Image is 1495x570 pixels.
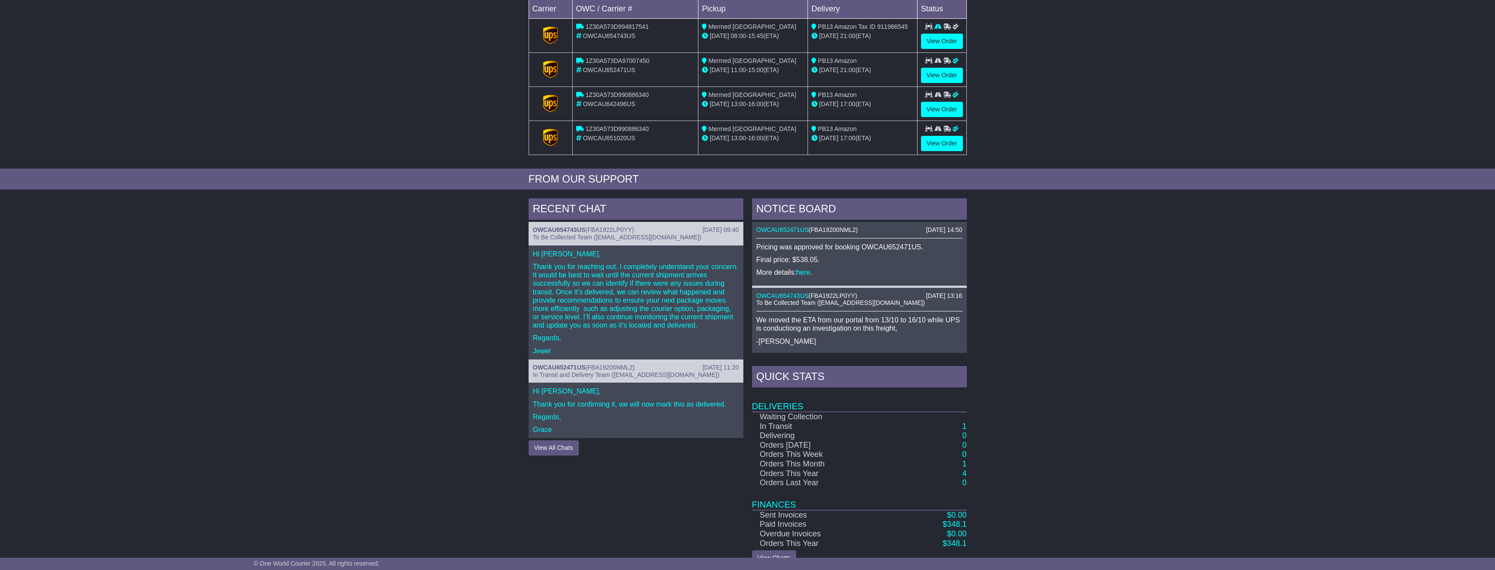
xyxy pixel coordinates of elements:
span: 21:00 [840,66,856,73]
span: Mermed [GEOGRAPHIC_DATA] [708,57,796,64]
div: FROM OUR SUPPORT [529,173,967,186]
span: PB13 Amazon [818,57,857,64]
a: 0 [962,478,966,487]
div: RECENT CHAT [529,198,743,222]
span: OWCAU654743US [583,32,635,39]
span: [DATE] [710,32,729,39]
a: $0.00 [947,511,966,519]
span: OWCAU652471US [583,66,635,73]
span: PB13 Amazon [818,125,857,132]
p: Thank you for confirming it, we will now mark this as delivered. [533,400,739,408]
span: FBA1922LP0YY [588,226,632,233]
img: GetCarrierServiceLogo [543,95,558,112]
a: View Charts [752,550,796,566]
span: [DATE] [819,32,839,39]
a: OWCAU654743US [533,226,586,233]
button: View All Chats [529,440,579,456]
span: 348.1 [947,539,966,548]
span: [DATE] [819,100,839,107]
p: -[PERSON_NAME] [756,337,962,345]
span: [DATE] [819,66,839,73]
td: Orders This Year [752,469,901,479]
a: OWCAU652471US [756,226,809,233]
div: NOTICE BOARD [752,198,967,222]
div: - (ETA) [702,100,804,109]
span: 13:00 [731,100,746,107]
span: [DATE] [710,135,729,142]
img: GetCarrierServiceLogo [543,129,558,146]
td: In Transit [752,422,901,432]
td: Finances [752,488,967,510]
a: 1 [962,459,966,468]
div: ( ) [533,226,739,234]
span: 1Z30A573D990886340 [585,125,649,132]
span: 17:00 [840,135,856,142]
span: 0.00 [951,529,966,538]
div: (ETA) [811,31,914,41]
div: (ETA) [811,66,914,75]
a: $348.1 [942,539,966,548]
td: Waiting Collection [752,412,901,422]
td: Orders This Year [752,539,901,549]
img: GetCarrierServiceLogo [543,27,558,44]
p: Final price: $538.05. [756,256,962,264]
div: ( ) [756,226,962,234]
span: 11:00 [731,66,746,73]
p: More details: . [756,268,962,276]
div: ( ) [533,364,739,371]
span: 15:00 [748,66,763,73]
div: Quick Stats [752,366,967,390]
span: PB13 Amazon [818,91,857,98]
a: 0 [962,450,966,459]
a: View Order [921,102,963,117]
span: FBA19200NML2 [811,226,856,233]
a: View Order [921,136,963,151]
a: 0 [962,441,966,449]
a: 4 [962,469,966,478]
div: [DATE] 13:16 [926,292,962,300]
td: Deliveries [752,390,967,412]
a: OWCAU652471US [533,364,586,371]
span: To Be Collected Team ([EMAIL_ADDRESS][DOMAIN_NAME]) [533,234,701,241]
div: - (ETA) [702,31,804,41]
td: Orders This Month [752,459,901,469]
span: © One World Courier 2025. All rights reserved. [254,560,380,567]
span: 17:00 [840,100,856,107]
td: Orders [DATE] [752,441,901,450]
span: 1Z30A573DA97007450 [585,57,649,64]
span: PB13 Amazon Tax ID 911986545 [818,23,908,30]
td: Delivering [752,431,901,441]
div: [DATE] 09:40 [702,226,739,234]
p: Regards, [533,334,739,342]
span: To Be Collected Team ([EMAIL_ADDRESS][DOMAIN_NAME]) [756,299,925,306]
p: Hi [PERSON_NAME], [533,250,739,258]
p: Grace [533,425,739,434]
div: [DATE] 11:20 [702,364,739,371]
span: [DATE] [710,66,729,73]
a: $0.00 [947,529,966,538]
a: View Order [921,68,963,83]
a: 0 [962,431,966,440]
span: 13:00 [731,135,746,142]
span: OWCAU651020US [583,135,635,142]
span: Mermed [GEOGRAPHIC_DATA] [708,125,796,132]
span: 15:45 [748,32,763,39]
span: 0.00 [951,511,966,519]
span: FBA1922LP0YY [811,292,855,299]
p: Hi [PERSON_NAME], [533,387,739,395]
span: Mermed [GEOGRAPHIC_DATA] [708,23,796,30]
p: Thank you for reaching out. I completely understand your concern. It would be best to wait until ... [533,263,739,330]
p: We moved the ETA from our portal from 13/10 to 16/10 while UPS is conductiong an investigation on... [756,316,962,332]
span: 21:00 [840,32,856,39]
span: 1Z30A573D994817541 [585,23,649,30]
td: Sent Invoices [752,510,901,520]
td: Overdue Invoices [752,529,901,539]
span: 08:00 [731,32,746,39]
div: (ETA) [811,100,914,109]
a: here [796,269,810,276]
td: Orders This Week [752,450,901,459]
span: In Transit and Delivery Team ([EMAIL_ADDRESS][DOMAIN_NAME]) [533,371,720,378]
span: Mermed [GEOGRAPHIC_DATA] [708,91,796,98]
div: - (ETA) [702,66,804,75]
p: Jewel [533,347,739,355]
